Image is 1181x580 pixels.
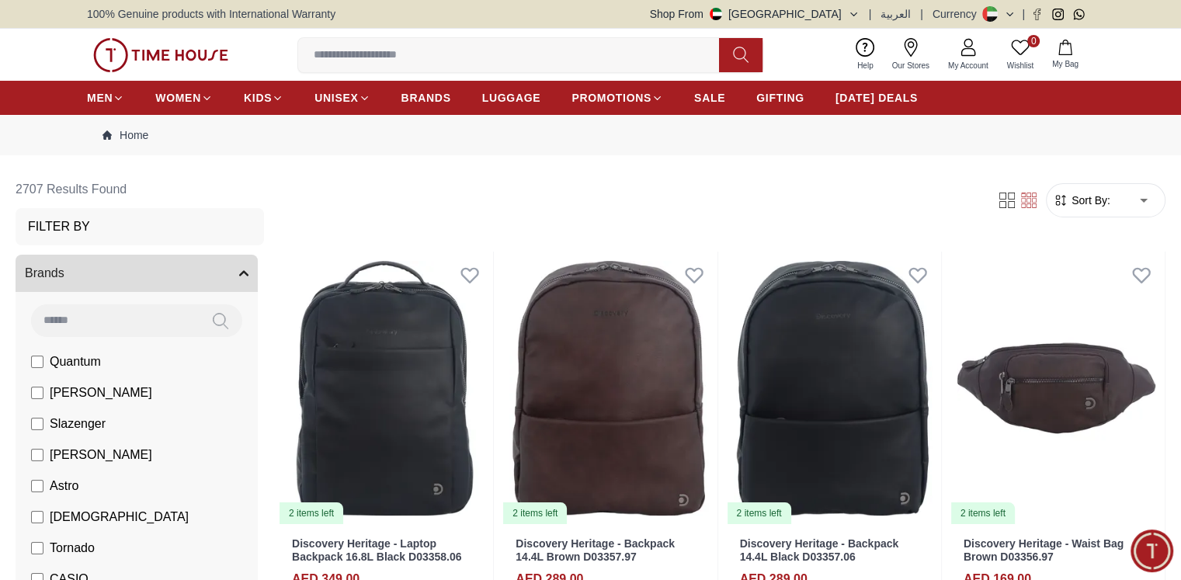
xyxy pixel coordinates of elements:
[25,264,64,283] span: Brands
[155,84,213,112] a: WOMEN
[16,171,264,208] h6: 2707 Results Found
[851,60,880,71] span: Help
[19,200,291,233] div: Find your dream watch—experts ready to assist!
[87,115,1094,155] nav: Breadcrumb
[87,90,113,106] span: MEN
[724,252,941,525] a: Discovery Heritage - Backpack 14.4L Black D03357.062 items left
[1001,60,1040,71] span: Wishlist
[31,418,43,430] input: Slazenger
[1046,58,1085,70] span: My Bag
[881,6,911,22] button: العربية
[503,502,567,524] div: 2 items left
[1073,9,1085,20] a: Whatsapp
[500,252,717,525] a: Discovery Heritage - Backpack 14.4L Brown D03357.972 items left
[87,6,335,22] span: 100% Genuine products with International Warranty
[31,356,43,368] input: Quantum
[50,539,95,557] span: Tornado
[154,361,305,413] div: Conversation
[19,252,291,314] div: Chat with us now
[835,84,918,112] a: [DATE] DEALS
[835,90,918,106] span: [DATE] DEALS
[942,60,995,71] span: My Account
[50,384,152,402] span: [PERSON_NAME]
[756,84,804,112] a: GIFTING
[244,90,272,106] span: KIDS
[998,35,1043,75] a: 0Wishlist
[500,252,717,525] img: Discovery Heritage - Backpack 14.4L Brown D03357.97
[951,502,1015,524] div: 2 items left
[694,90,725,106] span: SALE
[31,449,43,461] input: [PERSON_NAME]
[50,353,101,371] span: Quantum
[571,90,651,106] span: PROMOTIONS
[16,255,258,292] button: Brands
[31,511,43,523] input: [DEMOGRAPHIC_DATA]
[50,446,152,464] span: [PERSON_NAME]
[516,537,675,563] a: Discovery Heritage - Backpack 14.4L Brown D03357.97
[920,6,923,22] span: |
[694,84,725,112] a: SALE
[1043,36,1088,73] button: My Bag
[19,134,291,193] div: Timehousecompany
[314,84,370,112] a: UNISEX
[5,361,151,413] div: Home
[724,252,941,525] img: Discovery Heritage - Backpack 14.4L Black D03357.06
[571,84,663,112] a: PROMOTIONS
[710,8,722,20] img: United Arab Emirates
[244,84,283,112] a: KIDS
[848,35,883,75] a: Help
[50,508,189,526] span: [DEMOGRAPHIC_DATA]
[1131,530,1173,572] div: Chat Widget
[50,477,78,495] span: Astro
[886,60,936,71] span: Our Stores
[1068,193,1110,208] span: Sort By:
[292,537,461,563] a: Discovery Heritage - Laptop Backpack 16.8L Black D03358.06
[280,502,343,524] div: 2 items left
[756,90,804,106] span: GIFTING
[193,395,265,408] span: Conversation
[31,542,43,554] input: Tornado
[728,502,791,524] div: 2 items left
[1053,193,1110,208] button: Sort By:
[933,6,983,22] div: Currency
[650,6,860,22] button: Shop From[GEOGRAPHIC_DATA]
[102,127,148,143] a: Home
[964,537,1124,563] a: Discovery Heritage - Waist Bag Brown D03356.97
[740,537,899,563] a: Discovery Heritage - Backpack 14.4L Black D03357.06
[1031,9,1043,20] a: Facebook
[87,84,124,112] a: MEN
[869,6,872,22] span: |
[31,387,43,399] input: [PERSON_NAME]
[93,38,228,72] img: ...
[50,415,106,433] span: Slazenger
[401,90,451,106] span: BRANDS
[1022,6,1025,22] span: |
[276,252,493,525] a: Discovery Heritage - Laptop Backpack 16.8L Black D03358.062 items left
[72,273,264,293] span: Chat with us now
[62,395,94,408] span: Home
[28,217,90,236] h3: Filter By
[1052,9,1064,20] a: Instagram
[31,480,43,492] input: Astro
[948,252,1165,525] img: Discovery Heritage - Waist Bag Brown D03356.97
[482,90,541,106] span: LUGGAGE
[21,20,51,51] img: Company logo
[1027,35,1040,47] span: 0
[276,252,493,525] img: Discovery Heritage - Laptop Backpack 16.8L Black D03358.06
[314,90,358,106] span: UNISEX
[401,84,451,112] a: BRANDS
[948,252,1165,525] a: Discovery Heritage - Waist Bag Brown D03356.972 items left
[155,90,201,106] span: WOMEN
[883,35,939,75] a: Our Stores
[482,84,541,112] a: LUGGAGE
